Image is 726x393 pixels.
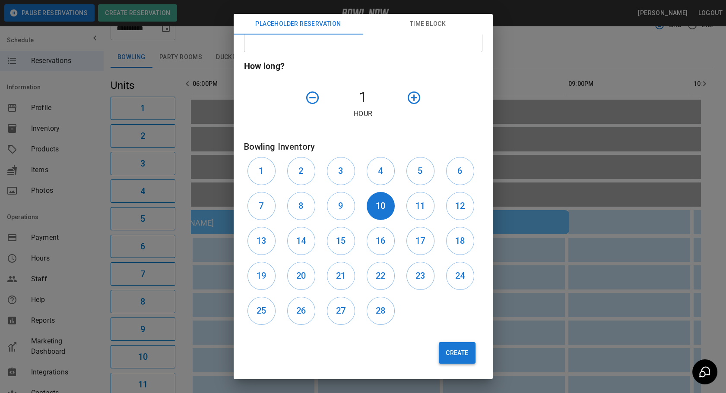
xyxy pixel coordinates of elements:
h6: 28 [376,304,385,318]
h6: 16 [376,234,385,248]
p: Hour [244,109,482,119]
button: 19 [247,262,276,290]
button: 28 [367,297,395,325]
button: 22 [367,262,395,290]
button: 23 [406,262,434,290]
h6: 27 [336,304,346,318]
h6: 10 [376,199,385,213]
button: 16 [367,227,395,255]
button: 13 [247,227,276,255]
button: 14 [287,227,315,255]
button: 6 [446,157,474,185]
button: 26 [287,297,315,325]
h6: 7 [259,199,263,213]
button: 3 [327,157,355,185]
button: 15 [327,227,355,255]
h6: 25 [257,304,266,318]
h6: 18 [455,234,465,248]
h6: 6 [457,164,462,178]
button: 5 [406,157,434,185]
button: 17 [406,227,434,255]
h6: 21 [336,269,346,283]
button: 10 [367,192,395,220]
button: 12 [446,192,474,220]
h6: 14 [296,234,306,248]
button: 2 [287,157,315,185]
button: 25 [247,297,276,325]
h6: 11 [415,199,425,213]
h6: 24 [455,269,465,283]
h6: Bowling Inventory [244,140,482,154]
h6: 26 [296,304,306,318]
h6: How long? [244,59,482,73]
h6: 13 [257,234,266,248]
h6: 22 [376,269,385,283]
h6: 19 [257,269,266,283]
h6: 1 [259,164,263,178]
h6: 3 [338,164,343,178]
h6: 23 [415,269,425,283]
button: 27 [327,297,355,325]
h6: 8 [298,199,303,213]
button: 7 [247,192,276,220]
h6: 5 [418,164,422,178]
button: 18 [446,227,474,255]
h6: 4 [378,164,383,178]
h6: 12 [455,199,465,213]
button: Create [439,342,475,364]
h6: 20 [296,269,306,283]
button: Placeholder Reservation [234,14,363,35]
button: 21 [327,262,355,290]
button: 24 [446,262,474,290]
button: 8 [287,192,315,220]
h6: 9 [338,199,343,213]
button: 9 [327,192,355,220]
h6: 2 [298,164,303,178]
h4: 1 [323,88,403,107]
button: 4 [367,157,395,185]
button: 20 [287,262,315,290]
h6: 15 [336,234,346,248]
button: 11 [406,192,434,220]
button: 1 [247,157,276,185]
h6: 17 [415,234,425,248]
button: Time Block [363,14,493,35]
